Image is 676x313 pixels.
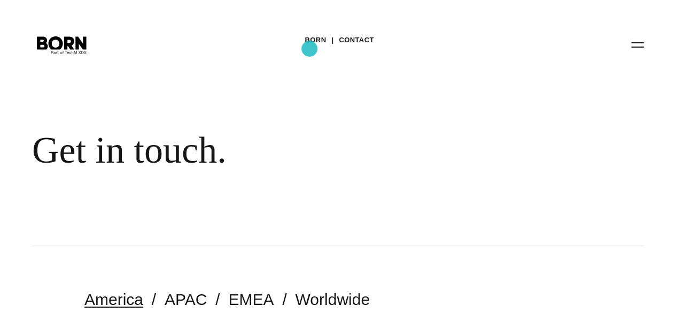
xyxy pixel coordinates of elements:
a: America [84,291,143,308]
a: APAC [165,291,207,308]
a: BORN [305,32,326,48]
a: EMEA [228,291,274,308]
a: Worldwide [295,291,370,308]
a: Contact [339,32,374,48]
button: Open [625,33,650,56]
div: Get in touch. [32,128,481,172]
